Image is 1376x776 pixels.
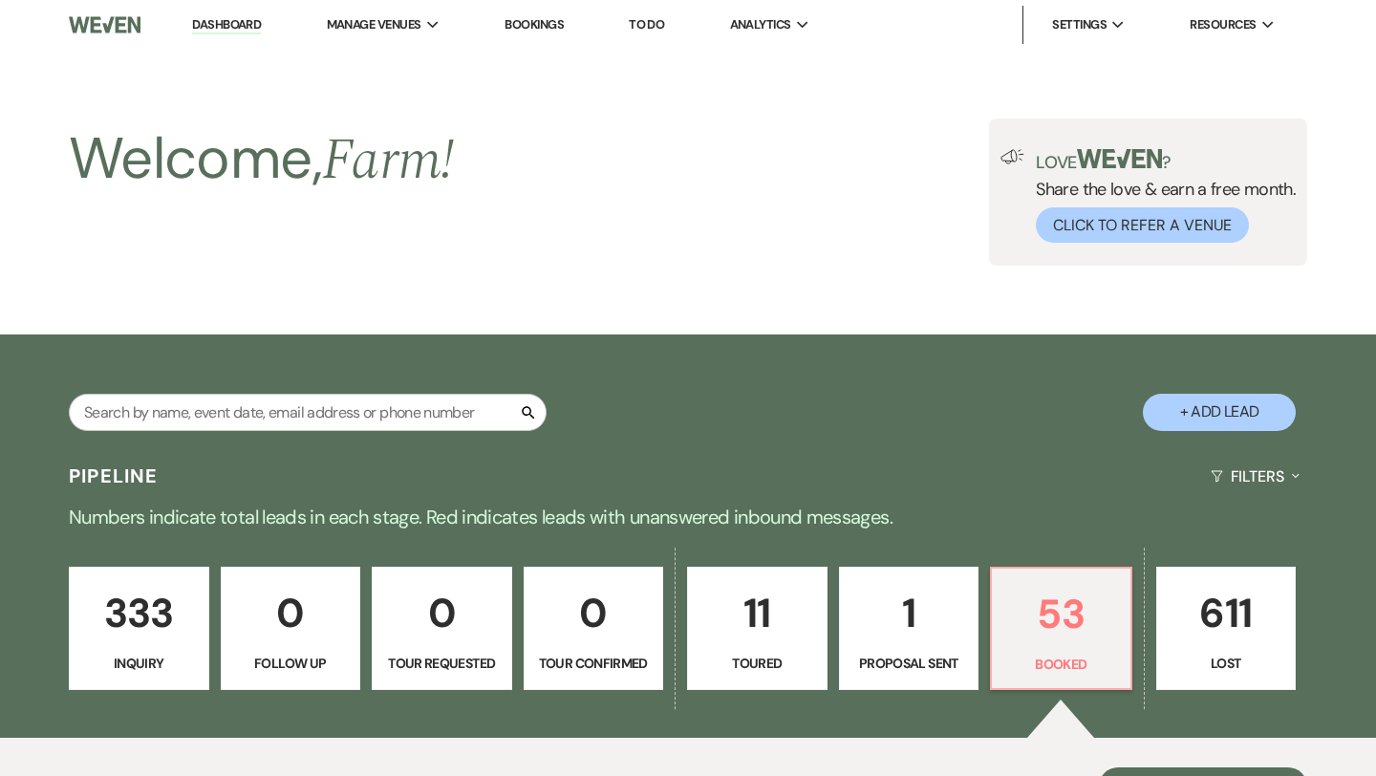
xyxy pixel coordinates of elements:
p: 0 [384,581,500,645]
p: 0 [536,581,652,645]
span: Manage Venues [327,15,421,34]
h2: Welcome, [69,119,455,201]
a: 0Tour Confirmed [524,567,664,691]
a: 11Toured [687,567,828,691]
p: 0 [233,581,349,645]
p: Lost [1169,653,1284,674]
p: Tour Confirmed [536,653,652,674]
h3: Pipeline [69,463,159,489]
p: Tour Requested [384,653,500,674]
p: Proposal Sent [851,653,967,674]
a: 0Tour Requested [372,567,512,691]
span: Settings [1052,15,1107,34]
button: Filters [1203,451,1307,502]
img: Weven Logo [69,5,140,45]
a: 1Proposal Sent [839,567,979,691]
a: Bookings [505,16,564,32]
span: Resources [1190,15,1256,34]
img: weven-logo-green.svg [1077,149,1162,168]
p: Love ? [1036,149,1296,171]
p: 53 [1003,582,1119,646]
span: Farm ! [322,117,455,205]
a: 0Follow Up [221,567,361,691]
p: Booked [1003,654,1119,675]
p: Toured [699,653,815,674]
div: Share the love & earn a free month. [1024,149,1296,243]
a: 611Lost [1156,567,1297,691]
a: 53Booked [990,567,1132,691]
a: To Do [629,16,664,32]
a: Dashboard [192,16,261,34]
button: + Add Lead [1143,394,1296,431]
p: 611 [1169,581,1284,645]
button: Click to Refer a Venue [1036,207,1249,243]
p: 11 [699,581,815,645]
p: Follow Up [233,653,349,674]
p: 333 [81,581,197,645]
p: Inquiry [81,653,197,674]
a: 333Inquiry [69,567,209,691]
p: 1 [851,581,967,645]
input: Search by name, event date, email address or phone number [69,394,547,431]
span: Analytics [730,15,791,34]
img: loud-speaker-illustration.svg [1000,149,1024,164]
